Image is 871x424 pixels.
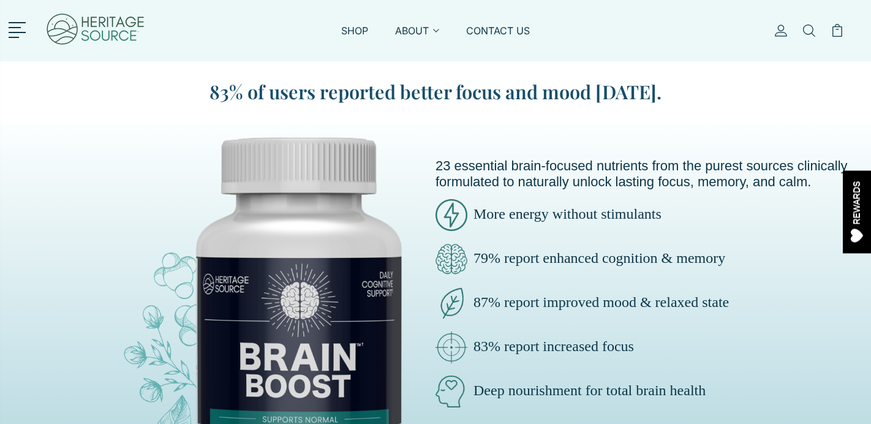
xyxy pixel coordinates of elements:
img: brain-boost-energy.png [435,199,467,231]
p: Deep nourishment for total brain health [435,376,871,407]
img: Heritage Source [45,6,146,55]
a: ABOUT [395,24,439,52]
p: 23 essential brain-focused nutrients from the purest sources clinically formulated to naturally u... [435,158,871,190]
img: brain-boost-natural-pure.png [435,287,467,319]
blockquote: 83% of users reported better focus and mood [DATE]. [160,78,711,105]
img: brain-boost-natural.png [435,376,467,407]
img: brain-boost-clinically-focus.png [435,331,467,363]
a: CONTACT US [466,24,530,52]
a: SHOP [341,24,368,52]
p: 87% report improved mood & relaxed state [435,287,871,319]
p: 79% report enhanced cognition & memory [435,243,871,275]
p: More energy without stimulants [435,199,871,231]
p: 83% report increased focus [435,331,871,363]
img: brain-boost-clarity.png [435,243,467,275]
